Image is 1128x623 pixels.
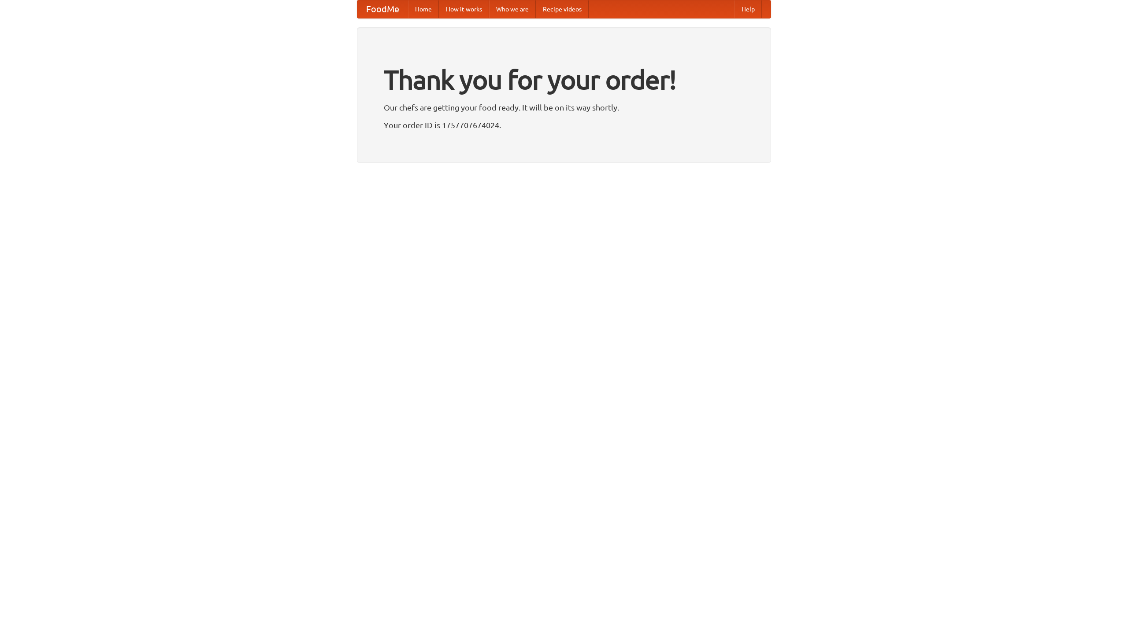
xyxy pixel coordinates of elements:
a: Help [735,0,762,18]
p: Your order ID is 1757707674024. [384,118,744,132]
a: FoodMe [357,0,408,18]
h1: Thank you for your order! [384,59,744,101]
a: Recipe videos [536,0,589,18]
p: Our chefs are getting your food ready. It will be on its way shortly. [384,101,744,114]
a: Home [408,0,439,18]
a: How it works [439,0,489,18]
a: Who we are [489,0,536,18]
